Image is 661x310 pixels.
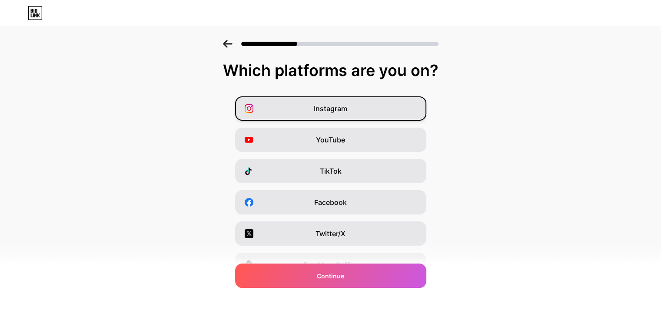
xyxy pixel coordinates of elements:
span: YouTube [316,135,345,145]
span: TikTok [320,166,342,176]
span: Twitter/X [316,228,345,239]
span: Facebook [314,197,347,208]
span: Buy Me a Coffee [303,260,358,270]
span: Snapchat [315,291,346,301]
span: Instagram [314,103,347,114]
span: Continue [317,271,344,280]
div: Which platforms are you on? [9,62,652,79]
